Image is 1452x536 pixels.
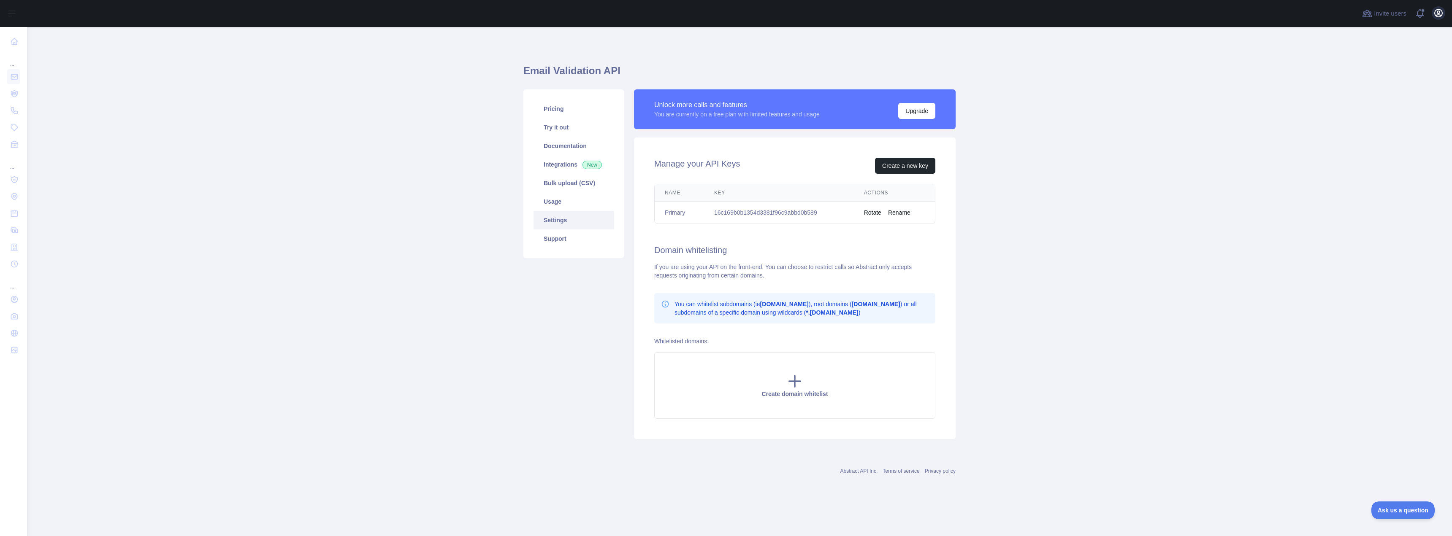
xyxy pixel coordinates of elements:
[1360,7,1408,20] button: Invite users
[534,229,614,248] a: Support
[898,103,935,119] button: Upgrade
[654,244,935,256] h2: Domain whitelisting
[864,208,881,217] button: Rotate
[704,202,854,224] td: 16c169b0b1354d3381f96c9abbd0b589
[840,468,878,474] a: Abstract API Inc.
[654,338,709,345] label: Whitelisted domains:
[534,137,614,155] a: Documentation
[883,468,919,474] a: Terms of service
[523,64,956,84] h1: Email Validation API
[582,161,602,169] span: New
[534,118,614,137] a: Try it out
[534,174,614,192] a: Bulk upload (CSV)
[852,301,900,307] b: [DOMAIN_NAME]
[7,273,20,290] div: ...
[654,100,820,110] div: Unlock more calls and features
[534,211,614,229] a: Settings
[7,51,20,67] div: ...
[1374,9,1406,19] span: Invite users
[654,158,740,174] h2: Manage your API Keys
[760,301,809,307] b: [DOMAIN_NAME]
[761,391,828,397] span: Create domain whitelist
[655,202,704,224] td: Primary
[534,100,614,118] a: Pricing
[534,155,614,174] a: Integrations New
[7,154,20,170] div: ...
[1371,501,1435,519] iframe: Toggle Customer Support
[888,208,910,217] button: Rename
[534,192,614,211] a: Usage
[854,184,935,202] th: Actions
[654,110,820,119] div: You are currently on a free plan with limited features and usage
[875,158,935,174] button: Create a new key
[704,184,854,202] th: Key
[806,309,858,316] b: *.[DOMAIN_NAME]
[675,300,929,317] p: You can whitelist subdomains (ie ), root domains ( ) or all subdomains of a specific domain using...
[654,263,935,280] div: If you are using your API on the front-end. You can choose to restrict calls so Abstract only acc...
[925,468,956,474] a: Privacy policy
[655,184,704,202] th: Name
